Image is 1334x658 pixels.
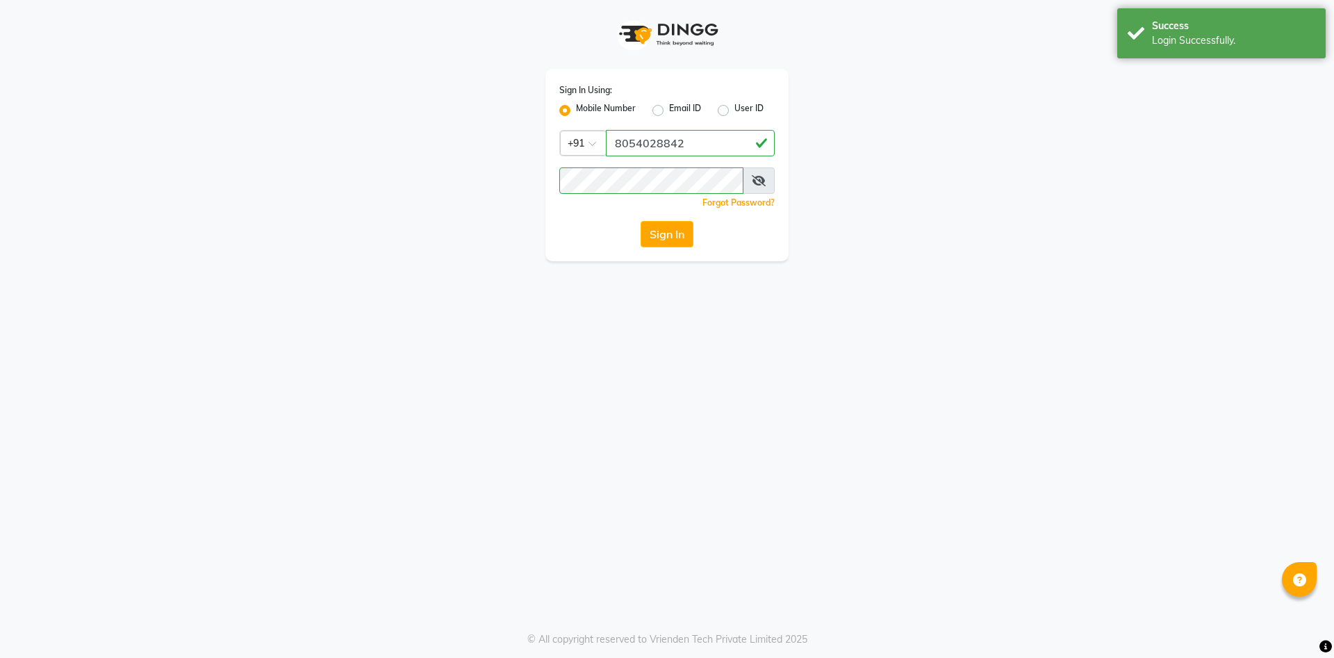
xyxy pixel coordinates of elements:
img: logo1.svg [611,14,723,55]
input: Username [606,130,775,156]
a: Forgot Password? [702,197,775,208]
label: Sign In Using: [559,84,612,97]
label: Email ID [669,102,701,119]
iframe: chat widget [1276,602,1320,644]
button: Sign In [641,221,693,247]
div: Success [1152,19,1315,33]
label: User ID [734,102,764,119]
label: Mobile Number [576,102,636,119]
input: Username [559,167,743,194]
div: Login Successfully. [1152,33,1315,48]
